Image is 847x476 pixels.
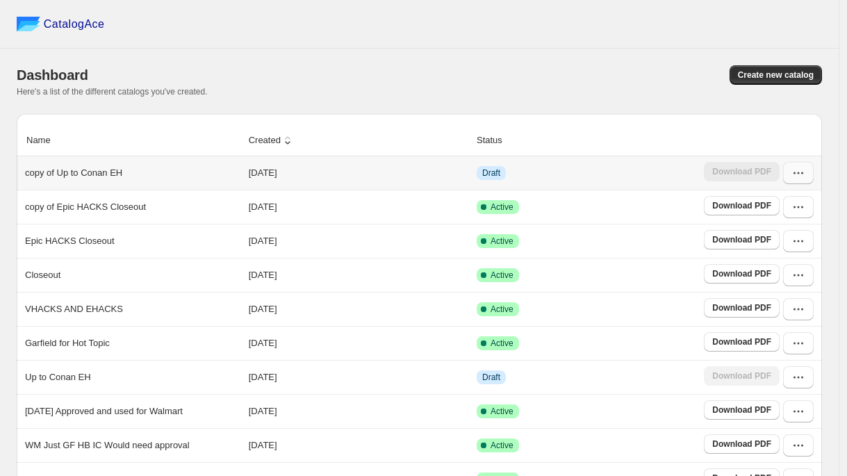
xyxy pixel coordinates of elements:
[482,372,500,383] span: Draft
[245,428,472,462] td: [DATE]
[491,440,513,451] span: Active
[25,336,110,350] p: Garfield for Hot Topic
[730,65,822,85] button: Create new catalog
[245,224,472,258] td: [DATE]
[491,270,513,281] span: Active
[25,200,146,214] p: copy of Epic HACKS Closeout
[25,166,122,180] p: copy of Up to Conan EH
[704,230,780,249] a: Download PDF
[712,234,771,245] span: Download PDF
[704,298,780,318] a: Download PDF
[17,67,88,83] span: Dashboard
[25,234,115,248] p: Epic HACKS Closeout
[491,236,513,247] span: Active
[491,338,513,349] span: Active
[712,336,771,347] span: Download PDF
[247,127,297,154] button: Created
[245,394,472,428] td: [DATE]
[712,302,771,313] span: Download PDF
[704,196,780,215] a: Download PDF
[482,167,500,179] span: Draft
[491,304,513,315] span: Active
[712,200,771,211] span: Download PDF
[245,292,472,326] td: [DATE]
[245,156,472,190] td: [DATE]
[245,258,472,292] td: [DATE]
[25,370,91,384] p: Up to Conan EH
[712,438,771,450] span: Download PDF
[25,404,183,418] p: [DATE] Approved and used for Walmart
[491,202,513,213] span: Active
[245,190,472,224] td: [DATE]
[25,268,60,282] p: Closeout
[44,17,105,31] span: CatalogAce
[25,438,190,452] p: WM Just GF HB IC Would need approval
[704,400,780,420] a: Download PDF
[712,404,771,416] span: Download PDF
[245,360,472,394] td: [DATE]
[738,69,814,81] span: Create new catalog
[704,332,780,352] a: Download PDF
[704,264,780,284] a: Download PDF
[712,268,771,279] span: Download PDF
[245,326,472,360] td: [DATE]
[24,127,67,154] button: Name
[491,406,513,417] span: Active
[17,87,208,97] span: Here's a list of the different catalogs you've created.
[17,17,40,31] img: catalog ace
[704,434,780,454] a: Download PDF
[25,302,123,316] p: VHACKS AND EHACKS
[475,127,518,154] button: Status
